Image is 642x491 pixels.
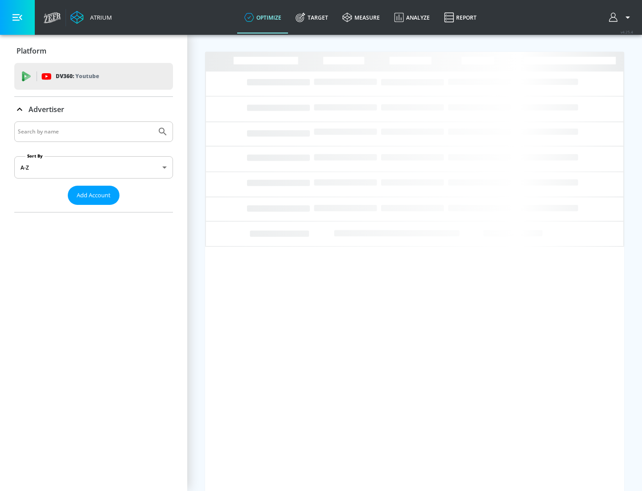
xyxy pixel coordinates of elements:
a: optimize [237,1,288,33]
a: measure [335,1,387,33]
p: Platform [16,46,46,56]
button: Add Account [68,186,119,205]
input: Search by name [18,126,153,137]
div: DV360: Youtube [14,63,173,90]
p: Advertiser [29,104,64,114]
a: Target [288,1,335,33]
nav: list of Advertiser [14,205,173,212]
div: Atrium [86,13,112,21]
a: Report [437,1,484,33]
p: DV360: [56,71,99,81]
span: Add Account [77,190,111,200]
span: v 4.25.4 [621,29,633,34]
div: Advertiser [14,121,173,212]
a: Analyze [387,1,437,33]
a: Atrium [70,11,112,24]
p: Youtube [75,71,99,81]
div: Advertiser [14,97,173,122]
label: Sort By [25,153,45,159]
div: A-Z [14,156,173,179]
div: Platform [14,38,173,63]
